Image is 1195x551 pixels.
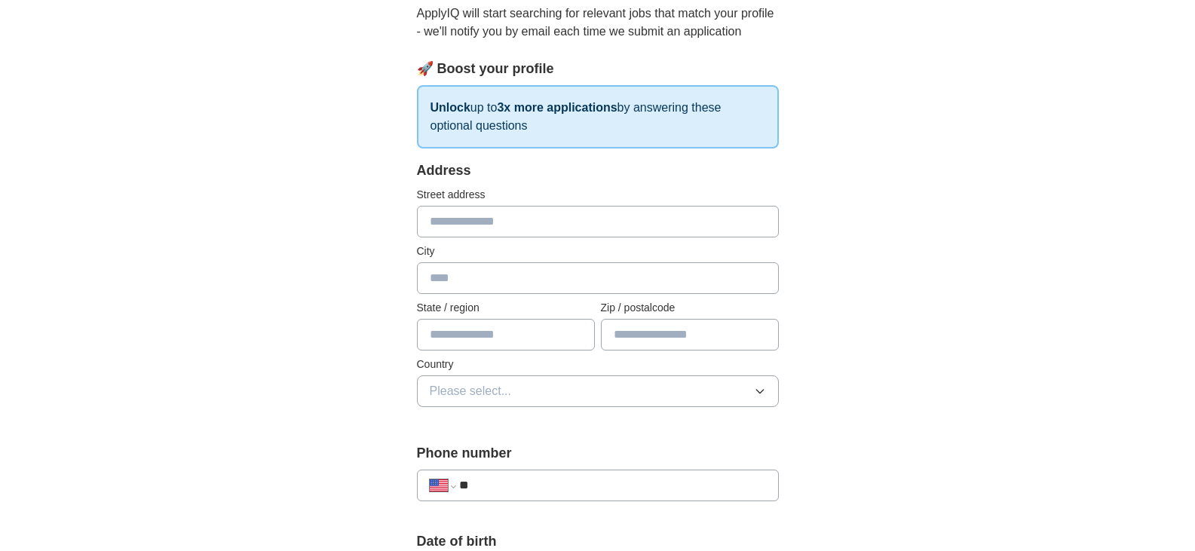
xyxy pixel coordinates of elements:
[417,243,779,259] label: City
[417,375,779,407] button: Please select...
[417,5,779,41] p: ApplyIQ will start searching for relevant jobs that match your profile - we'll notify you by emai...
[417,59,779,79] div: 🚀 Boost your profile
[417,187,779,203] label: Street address
[417,161,779,181] div: Address
[497,101,617,114] strong: 3x more applications
[417,85,779,148] p: up to by answering these optional questions
[417,357,779,372] label: Country
[601,300,779,316] label: Zip / postalcode
[430,382,512,400] span: Please select...
[417,443,779,464] label: Phone number
[417,300,595,316] label: State / region
[431,101,470,114] strong: Unlock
